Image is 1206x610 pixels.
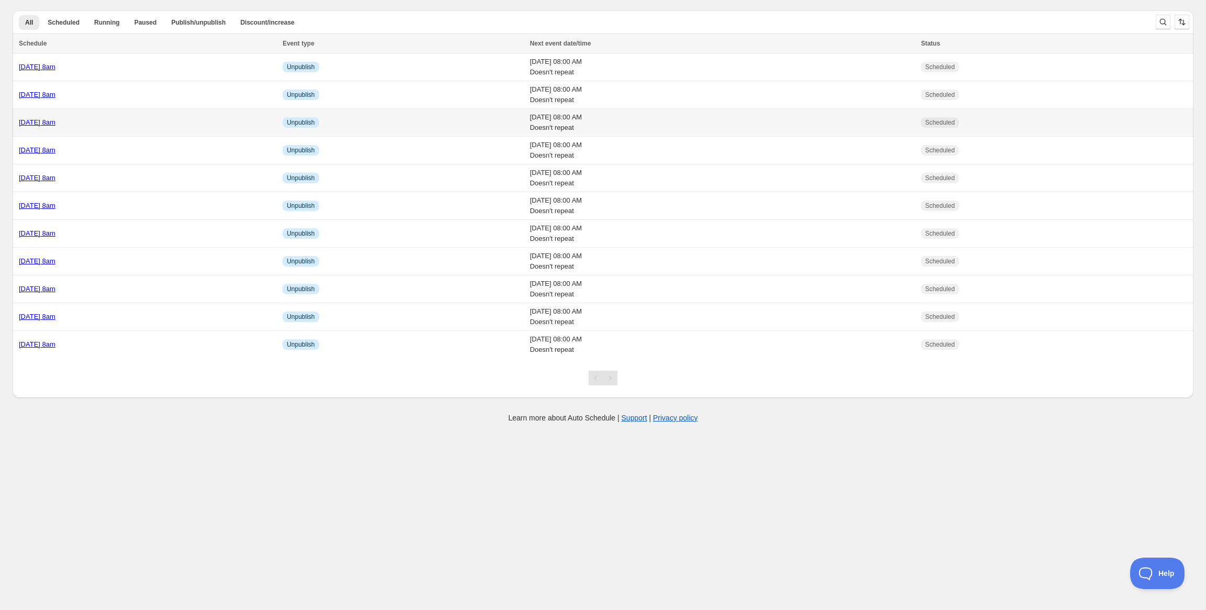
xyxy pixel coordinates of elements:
[925,257,955,265] span: Scheduled
[134,18,157,27] span: Paused
[19,63,55,71] a: [DATE] 8am
[287,257,314,265] span: Unpublish
[925,118,955,127] span: Scheduled
[527,248,918,275] td: [DATE] 08:00 AM Doesn't repeat
[19,118,55,126] a: [DATE] 8am
[19,40,47,47] span: Schedule
[287,174,314,182] span: Unpublish
[19,340,55,348] a: [DATE] 8am
[925,174,955,182] span: Scheduled
[527,220,918,248] td: [DATE] 08:00 AM Doesn't repeat
[527,109,918,137] td: [DATE] 08:00 AM Doesn't repeat
[283,40,314,47] span: Event type
[1175,15,1189,29] button: Sort the results
[240,18,294,27] span: Discount/increase
[287,313,314,321] span: Unpublish
[527,303,918,331] td: [DATE] 08:00 AM Doesn't repeat
[527,275,918,303] td: [DATE] 08:00 AM Doesn't repeat
[925,340,955,349] span: Scheduled
[287,91,314,99] span: Unpublish
[925,202,955,210] span: Scheduled
[527,192,918,220] td: [DATE] 08:00 AM Doesn't repeat
[925,313,955,321] span: Scheduled
[19,313,55,320] a: [DATE] 8am
[48,18,80,27] span: Scheduled
[527,164,918,192] td: [DATE] 08:00 AM Doesn't repeat
[25,18,33,27] span: All
[527,137,918,164] td: [DATE] 08:00 AM Doesn't repeat
[287,340,314,349] span: Unpublish
[1156,15,1170,29] button: Search and filter results
[287,229,314,238] span: Unpublish
[287,202,314,210] span: Unpublish
[508,413,697,423] p: Learn more about Auto Schedule | |
[287,63,314,71] span: Unpublish
[287,118,314,127] span: Unpublish
[527,331,918,359] td: [DATE] 08:00 AM Doesn't repeat
[925,229,955,238] span: Scheduled
[589,371,617,385] nav: Pagination
[527,81,918,109] td: [DATE] 08:00 AM Doesn't repeat
[622,414,647,422] a: Support
[925,63,955,71] span: Scheduled
[19,257,55,265] a: [DATE] 8am
[925,91,955,99] span: Scheduled
[94,18,120,27] span: Running
[530,40,591,47] span: Next event date/time
[287,146,314,154] span: Unpublish
[1130,558,1185,589] iframe: Toggle Customer Support
[19,146,55,154] a: [DATE] 8am
[653,414,698,422] a: Privacy policy
[19,202,55,209] a: [DATE] 8am
[19,91,55,98] a: [DATE] 8am
[921,40,940,47] span: Status
[171,18,226,27] span: Publish/unpublish
[19,174,55,182] a: [DATE] 8am
[925,146,955,154] span: Scheduled
[287,285,314,293] span: Unpublish
[527,53,918,81] td: [DATE] 08:00 AM Doesn't repeat
[19,229,55,237] a: [DATE] 8am
[19,285,55,293] a: [DATE] 8am
[925,285,955,293] span: Scheduled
